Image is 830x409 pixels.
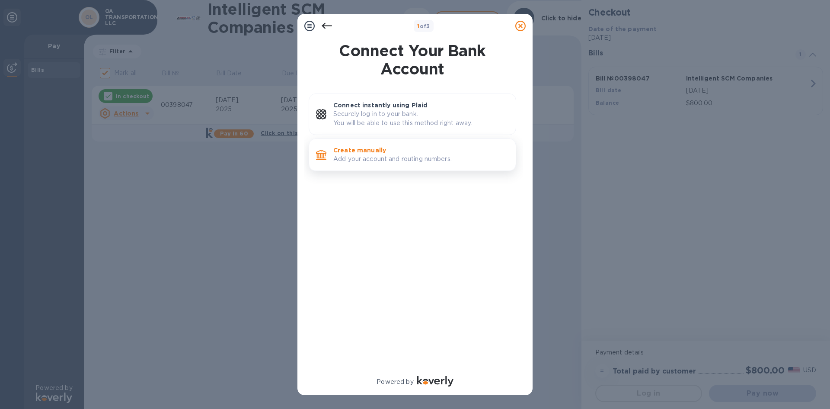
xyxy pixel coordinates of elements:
[333,146,509,155] p: Create manually
[417,376,453,386] img: Logo
[333,155,509,164] p: Add your account and routing numbers.
[377,377,413,386] p: Powered by
[305,42,520,78] h1: Connect Your Bank Account
[333,109,509,128] p: Securely log in to your bank. You will be able to use this method right away.
[417,23,419,29] span: 1
[333,101,509,109] p: Connect instantly using Plaid
[417,23,430,29] b: of 3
